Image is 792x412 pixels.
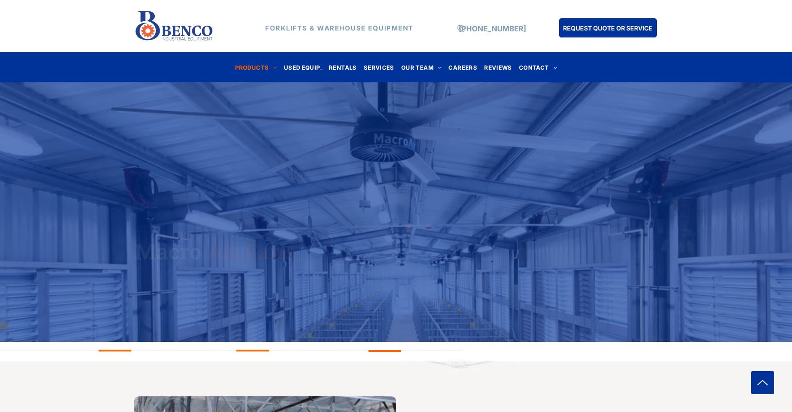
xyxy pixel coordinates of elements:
span: REQUEST QUOTE OR SERVICE [563,20,652,36]
a: CONTACT [515,61,560,73]
a: REQUEST QUOTE OR SERVICE [559,18,657,37]
a: USED EQUIP. [280,61,325,73]
a: REVIEWS [481,61,515,73]
a: [PHONE_NUMBER] [459,24,526,33]
a: PRODUCTS [232,61,280,73]
a: RENTALS [325,61,360,73]
span: Air Fans [207,237,295,266]
a: OUR TEAM [398,61,445,73]
span: Macro [134,237,201,266]
strong: FORKLIFTS & WAREHOUSE EQUIPMENT [265,24,413,32]
a: CAREERS [445,61,481,73]
a: SERVICES [360,61,398,73]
